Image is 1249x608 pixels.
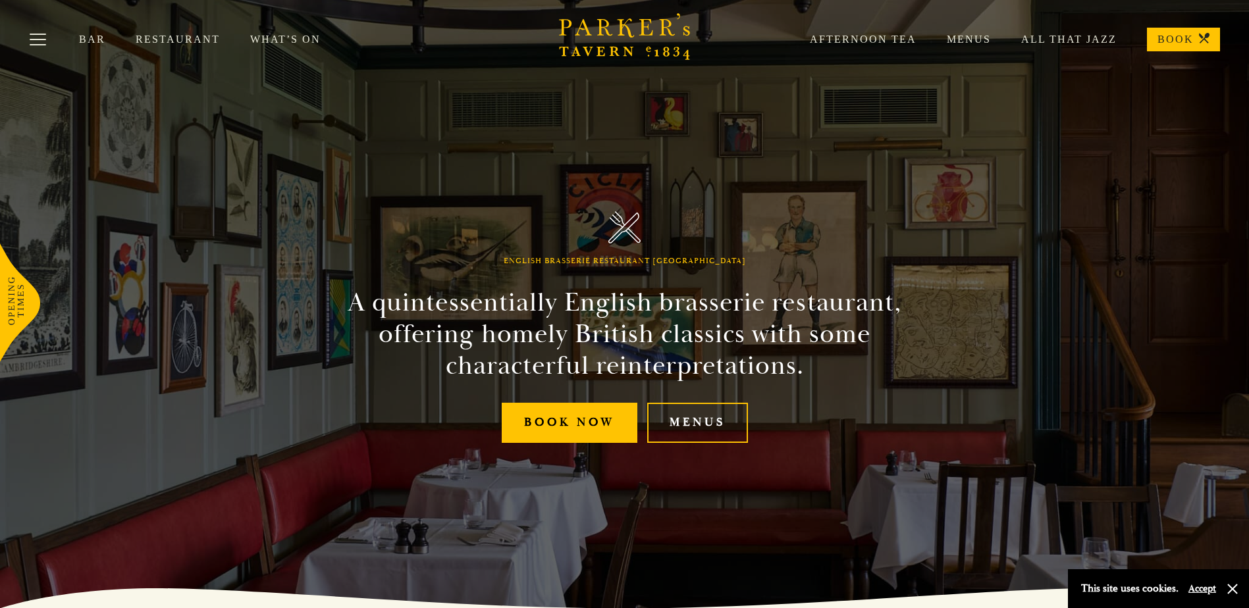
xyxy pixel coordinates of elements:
h1: English Brasserie Restaurant [GEOGRAPHIC_DATA] [504,257,746,266]
p: This site uses cookies. [1081,579,1179,598]
img: Parker's Tavern Brasserie Cambridge [608,211,641,243]
h2: A quintessentially English brasserie restaurant, offering homely British classics with some chara... [325,287,925,382]
a: Menus [647,403,748,443]
button: Close and accept [1226,582,1239,595]
a: Book Now [502,403,637,443]
button: Accept [1188,582,1216,595]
